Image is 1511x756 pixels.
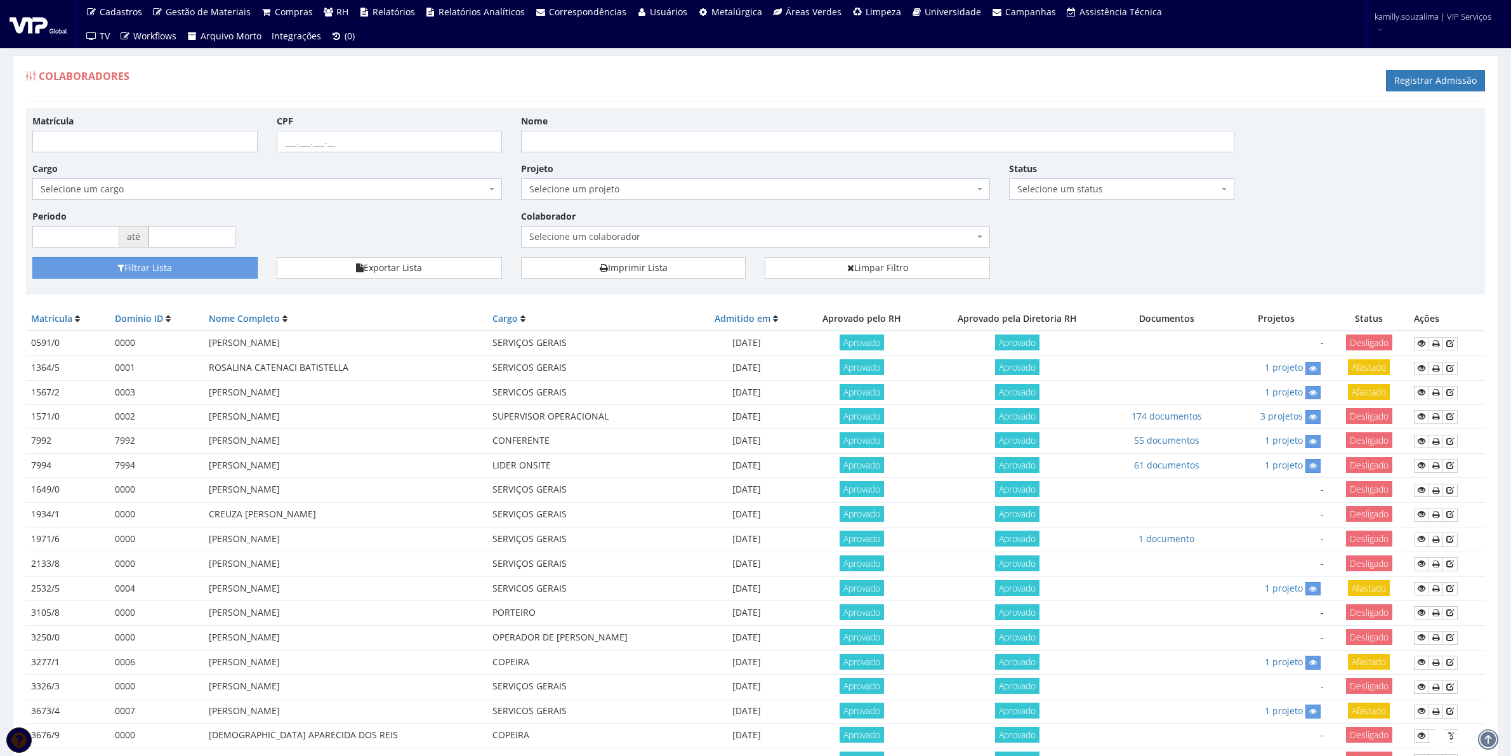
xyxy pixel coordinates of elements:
[336,6,348,18] span: RH
[995,654,1039,670] span: Aprovado
[694,724,799,748] td: [DATE]
[1348,359,1390,375] span: Afastado
[201,30,261,42] span: Arquivo Morto
[995,481,1039,497] span: Aprovado
[694,625,799,650] td: [DATE]
[995,629,1039,645] span: Aprovado
[81,24,115,48] a: TV
[26,527,110,552] td: 1971/6
[995,678,1039,694] span: Aprovado
[119,226,148,248] span: até
[487,552,694,576] td: SERVIÇOS GERAIS
[694,600,799,625] td: [DATE]
[1348,703,1390,719] span: Afastado
[521,257,746,279] a: Imprimir Lista
[26,675,110,700] td: 3326/3
[1265,582,1303,594] a: 1 projeto
[1346,408,1392,424] span: Desligado
[1132,410,1202,422] a: 174 documentos
[110,552,204,576] td: 0000
[840,481,884,497] span: Aprovado
[521,210,576,223] label: Colaborador
[1224,478,1329,503] td: -
[521,226,991,248] span: Selecione um colaborador
[133,30,176,42] span: Workflows
[1346,335,1392,350] span: Desligado
[26,699,110,723] td: 3673/4
[487,429,694,453] td: CONFERENTE
[521,115,548,128] label: Nome
[529,230,975,243] span: Selecione um colaborador
[31,312,72,324] a: Matrícula
[487,502,694,527] td: SERVIÇOS GERAIS
[100,6,142,18] span: Cadastros
[694,331,799,355] td: [DATE]
[995,335,1039,350] span: Aprovado
[277,131,502,152] input: ___.___.___-__
[694,576,799,600] td: [DATE]
[166,6,251,18] span: Gestão de Materiais
[1224,675,1329,700] td: -
[345,30,355,42] span: (0)
[1224,331,1329,355] td: -
[492,312,518,324] a: Cargo
[1348,384,1390,400] span: Afastado
[204,699,487,723] td: [PERSON_NAME]
[487,625,694,650] td: OPERADOR DE [PERSON_NAME]
[39,69,129,83] span: Colaboradores
[26,331,110,355] td: 0591/0
[840,604,884,620] span: Aprovado
[32,210,67,223] label: Período
[1224,724,1329,748] td: -
[840,359,884,375] span: Aprovado
[26,576,110,600] td: 2532/5
[26,650,110,674] td: 3277/1
[1017,183,1218,196] span: Selecione um status
[1265,656,1303,668] a: 1 projeto
[204,552,487,576] td: [PERSON_NAME]
[26,356,110,380] td: 1364/5
[694,527,799,552] td: [DATE]
[694,502,799,527] td: [DATE]
[181,24,267,48] a: Arquivo Morto
[32,257,258,279] button: Filtrar Lista
[26,600,110,625] td: 3105/8
[1348,580,1390,596] span: Afastado
[1224,625,1329,650] td: -
[204,650,487,674] td: [PERSON_NAME]
[110,404,204,428] td: 0002
[487,527,694,552] td: SERVIÇOS GERAIS
[487,650,694,674] td: COPEIRA
[487,675,694,700] td: SERVIÇOS GERAIS
[840,555,884,571] span: Aprovado
[840,384,884,400] span: Aprovado
[840,335,884,350] span: Aprovado
[1265,459,1303,471] a: 1 projeto
[204,724,487,748] td: [DEMOGRAPHIC_DATA] APARECIDA DOS REIS
[110,625,204,650] td: 0000
[1265,705,1303,717] a: 1 projeto
[110,356,204,380] td: 0001
[204,527,487,552] td: [PERSON_NAME]
[487,478,694,503] td: SERVIÇOS GERAIS
[1224,502,1329,527] td: -
[110,650,204,674] td: 0006
[487,699,694,723] td: SERVICOS GERAIS
[1224,307,1329,331] th: Projetos
[1346,531,1392,547] span: Desligado
[840,432,884,448] span: Aprovado
[521,178,991,200] span: Selecione um projeto
[840,506,884,522] span: Aprovado
[204,600,487,625] td: [PERSON_NAME]
[110,699,204,723] td: 0007
[694,478,799,503] td: [DATE]
[1346,678,1392,694] span: Desligado
[995,580,1039,596] span: Aprovado
[1265,386,1303,398] a: 1 projeto
[995,457,1039,473] span: Aprovado
[694,552,799,576] td: [DATE]
[694,404,799,428] td: [DATE]
[995,531,1039,547] span: Aprovado
[204,675,487,700] td: [PERSON_NAME]
[487,331,694,355] td: SERVIÇOS GERAIS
